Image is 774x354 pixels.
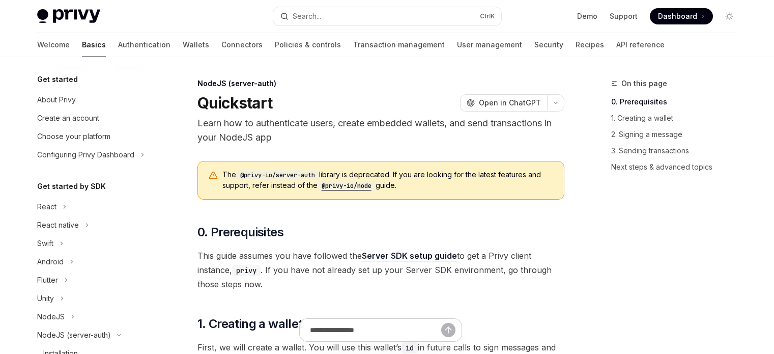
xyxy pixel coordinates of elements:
a: Authentication [118,33,170,57]
h5: Get started by SDK [37,180,106,193]
a: 0. Prerequisites [611,94,746,110]
svg: Warning [208,171,218,181]
a: User management [457,33,522,57]
a: Basics [82,33,106,57]
code: privy [232,265,261,276]
div: Android [37,256,64,268]
div: Swift [37,237,53,250]
a: Server SDK setup guide [362,251,457,261]
a: Recipes [576,33,604,57]
span: The library is deprecated. If you are looking for the latest features and support, refer instead ... [222,170,554,191]
div: Configuring Privy Dashboard [37,149,134,161]
div: NodeJS [37,311,65,323]
div: Choose your platform [37,130,110,143]
a: Choose your platform [29,127,159,146]
div: NodeJS (server-auth) [197,78,564,89]
span: Dashboard [658,11,697,21]
div: React [37,201,56,213]
a: API reference [616,33,665,57]
a: Transaction management [353,33,445,57]
h5: Get started [37,73,78,86]
a: Wallets [183,33,209,57]
a: 3. Sending transactions [611,143,746,159]
a: 1. Creating a wallet [611,110,746,126]
span: 0. Prerequisites [197,224,283,240]
div: React native [37,219,79,231]
a: About Privy [29,91,159,109]
button: Search...CtrlK [273,7,501,25]
a: Support [610,11,638,21]
div: Flutter [37,274,58,286]
div: Unity [37,292,54,305]
a: Demo [577,11,597,21]
button: Open in ChatGPT [460,94,547,112]
span: Open in ChatGPT [479,98,541,108]
div: Create an account [37,112,99,124]
div: About Privy [37,94,76,106]
div: NodeJS (server-auth) [37,329,111,341]
p: Learn how to authenticate users, create embedded wallets, and send transactions in your NodeJS app [197,116,564,145]
button: Send message [441,323,455,337]
span: On this page [621,77,667,90]
img: light logo [37,9,100,23]
div: Search... [293,10,321,22]
code: @privy-io/server-auth [236,170,319,180]
a: Welcome [37,33,70,57]
button: Toggle dark mode [721,8,737,24]
h1: Quickstart [197,94,273,112]
code: @privy-io/node [318,181,376,191]
a: Create an account [29,109,159,127]
a: Next steps & advanced topics [611,159,746,175]
span: 1. Creating a wallet [197,316,303,332]
a: @privy-io/node [318,181,376,189]
span: This guide assumes you have followed the to get a Privy client instance, . If you have not alread... [197,249,564,291]
a: Security [534,33,563,57]
a: Dashboard [650,8,713,24]
a: Policies & controls [275,33,341,57]
a: 2. Signing a message [611,126,746,143]
a: Connectors [221,33,263,57]
span: Ctrl K [480,12,495,20]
